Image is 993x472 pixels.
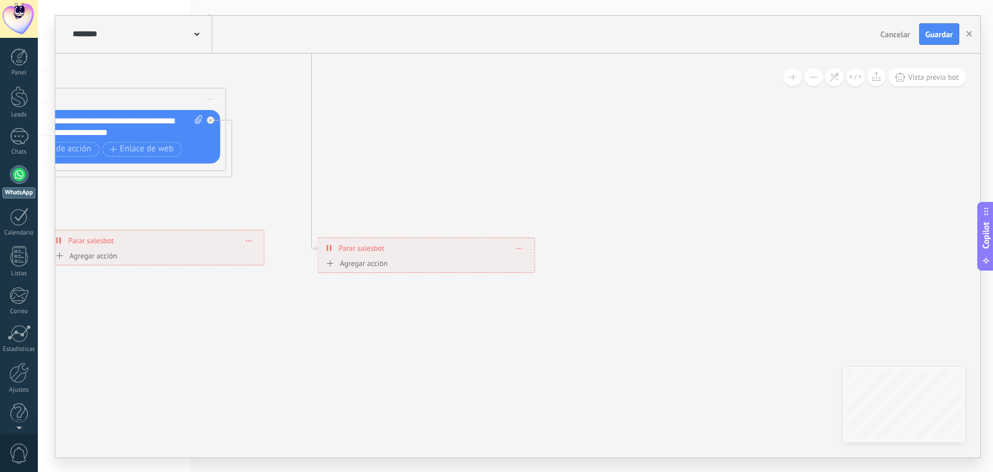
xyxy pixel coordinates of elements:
[908,72,959,82] span: Vista previa bot
[323,259,387,268] div: Agregar acción
[2,346,36,353] div: Estadísticas
[52,251,117,260] div: Agregar acción
[980,222,992,249] span: Copilot
[880,29,910,40] span: Cancelar
[15,142,99,157] button: Botón de acción
[888,68,966,86] button: Vista previa bot
[2,308,36,315] div: Correo
[2,229,36,237] div: Calendario
[2,148,36,156] div: Chats
[2,69,36,77] div: Panel
[2,187,35,198] div: WhatsApp
[110,144,173,154] span: Enlace de web
[339,243,384,254] span: Parar salesbot
[875,26,914,43] button: Cancelar
[68,235,113,246] span: Parar salesbot
[22,144,91,154] span: Botón de acción
[103,142,181,157] button: Enlace de web
[2,111,36,119] div: Leads
[919,23,959,45] button: Guardar
[2,386,36,394] div: Ajustes
[2,270,36,278] div: Listas
[926,30,953,38] span: Guardar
